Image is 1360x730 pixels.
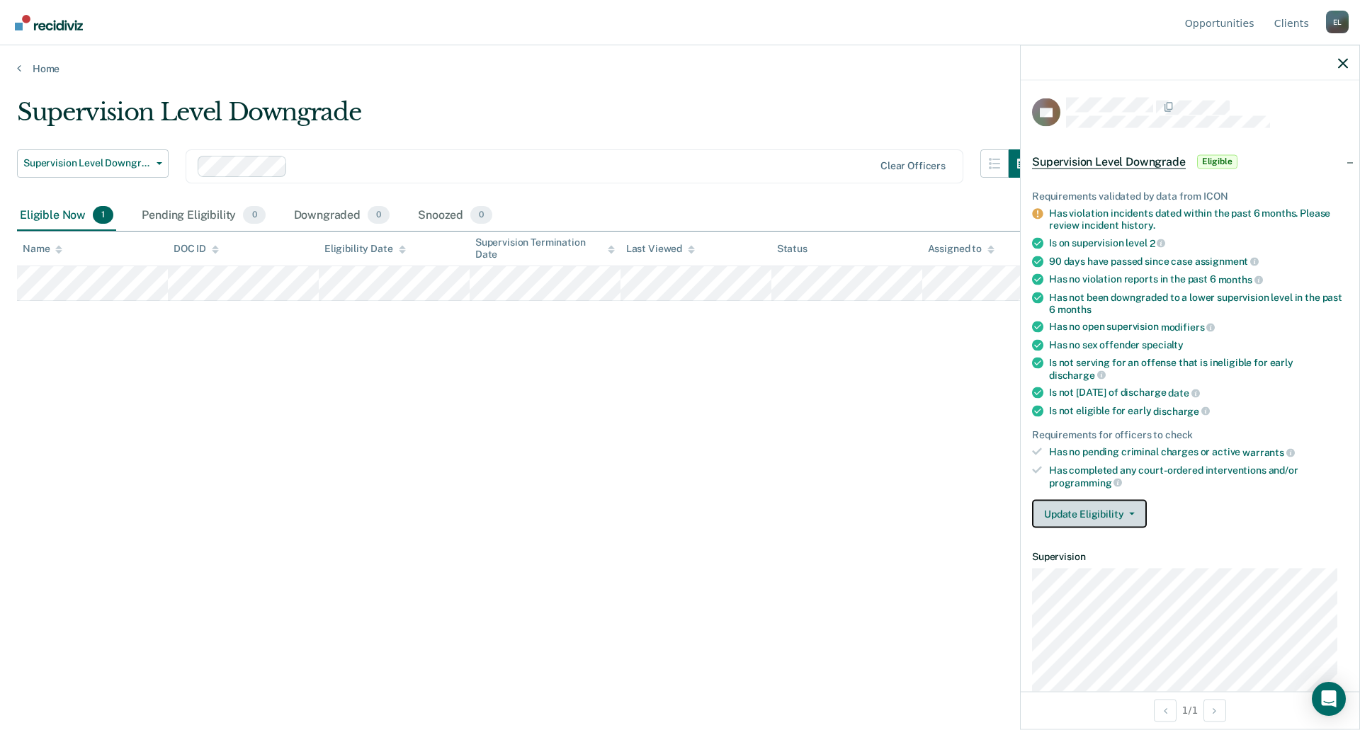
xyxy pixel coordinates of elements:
span: discharge [1153,405,1210,416]
div: Assigned to [928,243,994,255]
div: Name [23,243,62,255]
div: Eligibility Date [324,243,406,255]
span: specialty [1142,338,1184,350]
div: Has no pending criminal charges or active [1049,446,1348,459]
div: DOC ID [174,243,219,255]
div: Downgraded [291,200,393,232]
div: Has violation incidents dated within the past 6 months. Please review incident history. [1049,207,1348,232]
span: months [1058,303,1092,314]
span: 0 [243,206,265,224]
button: Update Eligibility [1032,500,1147,528]
div: Eligible Now [17,200,116,232]
a: Home [17,62,1343,75]
span: discharge [1049,369,1106,380]
div: Status [777,243,807,255]
span: Supervision Level Downgrade [23,157,151,169]
div: Requirements validated by data from ICON [1032,190,1348,202]
div: Pending Eligibility [139,200,268,232]
span: 2 [1150,237,1166,249]
span: programming [1049,477,1122,488]
span: 0 [368,206,390,224]
div: Has no open supervision [1049,321,1348,333]
div: Clear officers [880,160,946,172]
div: E L [1326,11,1349,33]
span: Eligible [1197,154,1237,169]
div: Has completed any court-ordered interventions and/or [1049,464,1348,488]
div: Last Viewed [626,243,695,255]
div: Supervision Termination Date [475,236,615,261]
span: months [1218,273,1263,285]
div: Supervision Level Downgrade [17,98,1037,138]
span: modifiers [1161,321,1215,333]
div: Has no sex offender [1049,338,1348,350]
img: Recidiviz [15,15,83,30]
dt: Supervision [1032,551,1348,563]
span: 1 [93,206,113,224]
span: warrants [1242,447,1295,458]
div: Open Intercom Messenger [1312,682,1346,716]
div: Is not [DATE] of discharge [1049,387,1348,399]
div: Is not eligible for early [1049,404,1348,417]
div: Has no violation reports in the past 6 [1049,273,1348,286]
div: Is not serving for an offense that is ineligible for early [1049,356,1348,380]
span: assignment [1195,256,1259,267]
div: Is on supervision level [1049,236,1348,249]
button: Previous Opportunity [1154,699,1177,722]
div: Supervision Level DowngradeEligible [1021,139,1359,184]
span: 0 [470,206,492,224]
button: Profile dropdown button [1326,11,1349,33]
div: 90 days have passed since case [1049,255,1348,268]
div: 1 / 1 [1021,691,1359,729]
div: Requirements for officers to check [1032,428,1348,440]
span: date [1168,387,1199,399]
div: Has not been downgraded to a lower supervision level in the past 6 [1049,291,1348,315]
div: Snoozed [415,200,495,232]
span: Supervision Level Downgrade [1032,154,1186,169]
button: Next Opportunity [1203,699,1226,722]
